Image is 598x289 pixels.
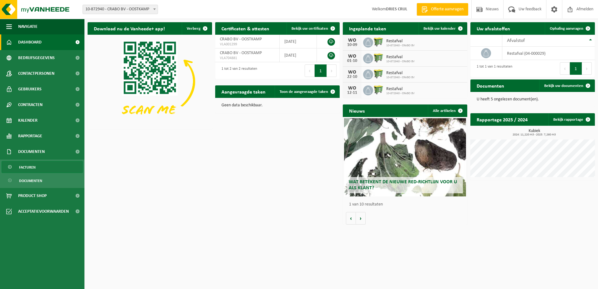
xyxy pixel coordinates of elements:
[280,90,328,94] span: Toon de aangevraagde taken
[344,118,466,196] a: Wat betekent de nieuwe RED-richtlijn voor u als klant?
[346,86,358,91] div: WO
[18,66,54,81] span: Contactpersonen
[220,37,262,42] span: CRABO BV - OOSTKAMP
[215,22,276,34] h2: Certificaten & attesten
[218,64,257,78] div: 1 tot 2 van 2 resultaten
[470,79,510,92] h2: Documenten
[18,81,42,97] span: Gebruikers
[315,64,327,77] button: 1
[349,180,457,190] span: Wat betekent de nieuwe RED-richtlijn voor u als klant?
[182,22,211,35] button: Verberg
[220,56,275,61] span: VLA704881
[474,129,595,136] h3: Kubiek
[291,27,328,31] span: Bekijk uw certificaten
[18,204,69,219] span: Acceptatievoorwaarden
[19,175,42,187] span: Documenten
[346,70,358,75] div: WO
[474,62,512,75] div: 1 tot 1 van 1 resultaten
[428,104,467,117] a: Alle artikelen
[373,68,384,79] img: WB-0660-HPE-GN-50
[2,175,83,186] a: Documenten
[280,48,317,62] td: [DATE]
[215,85,272,98] h2: Aangevraagde taken
[470,22,516,34] h2: Uw afvalstoffen
[373,37,384,47] img: WB-0660-HPE-GN-50
[346,91,358,95] div: 12-11
[474,133,595,136] span: 2024: 11,220 m3 - 2025: 7,260 m3
[88,35,212,128] img: Download de VHEPlus App
[349,202,464,207] p: 1 van 10 resultaten
[18,19,38,34] span: Navigatie
[18,97,43,113] span: Contracten
[220,51,262,55] span: CRABO BV - OOSTKAMP
[286,22,339,35] a: Bekijk uw certificaten
[570,62,582,75] button: 1
[221,103,333,108] p: Geen data beschikbaar.
[220,42,275,47] span: VLA001299
[507,38,525,43] span: Afvalstof
[343,104,371,117] h2: Nieuws
[356,212,366,225] button: Volgende
[346,59,358,63] div: 01-10
[386,71,415,76] span: Restafval
[305,64,315,77] button: Previous
[83,5,158,14] span: 10-872940 - CRABO BV - OOSTKAMP
[477,97,589,102] p: U heeft 5 ongelezen document(en).
[429,6,465,13] span: Offerte aanvragen
[327,64,337,77] button: Next
[582,62,592,75] button: Next
[2,161,83,173] a: Facturen
[187,27,200,31] span: Verberg
[423,27,456,31] span: Bekijk uw kalender
[346,212,356,225] button: Vorige
[386,76,415,79] span: 10-872940 - CRABO BV
[560,62,570,75] button: Previous
[386,39,415,44] span: Restafval
[417,3,468,16] a: Offerte aanvragen
[346,75,358,79] div: 22-10
[502,47,595,60] td: restafval (04-000029)
[18,34,42,50] span: Dashboard
[386,7,407,12] strong: DRIES CRUL
[386,44,415,48] span: 10-872940 - CRABO BV
[470,113,534,125] h2: Rapportage 2025 / 2024
[343,22,393,34] h2: Ingeplande taken
[346,43,358,47] div: 10-09
[18,113,38,128] span: Kalender
[373,53,384,63] img: WB-0660-HPE-GN-50
[88,22,171,34] h2: Download nu de Vanheede+ app!
[346,38,358,43] div: WO
[19,161,36,173] span: Facturen
[550,27,583,31] span: Ophaling aanvragen
[346,54,358,59] div: WO
[545,22,594,35] a: Ophaling aanvragen
[18,188,47,204] span: Product Shop
[539,79,594,92] a: Bekijk uw documenten
[386,92,415,95] span: 10-872940 - CRABO BV
[544,84,583,88] span: Bekijk uw documenten
[275,85,339,98] a: Toon de aangevraagde taken
[18,128,42,144] span: Rapportage
[418,22,467,35] a: Bekijk uw kalender
[18,50,55,66] span: Bedrijfsgegevens
[386,55,415,60] span: Restafval
[373,84,384,95] img: WB-0660-HPE-GN-50
[280,35,317,48] td: [DATE]
[386,60,415,63] span: 10-872940 - CRABO BV
[548,113,594,126] a: Bekijk rapportage
[386,87,415,92] span: Restafval
[18,144,45,160] span: Documenten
